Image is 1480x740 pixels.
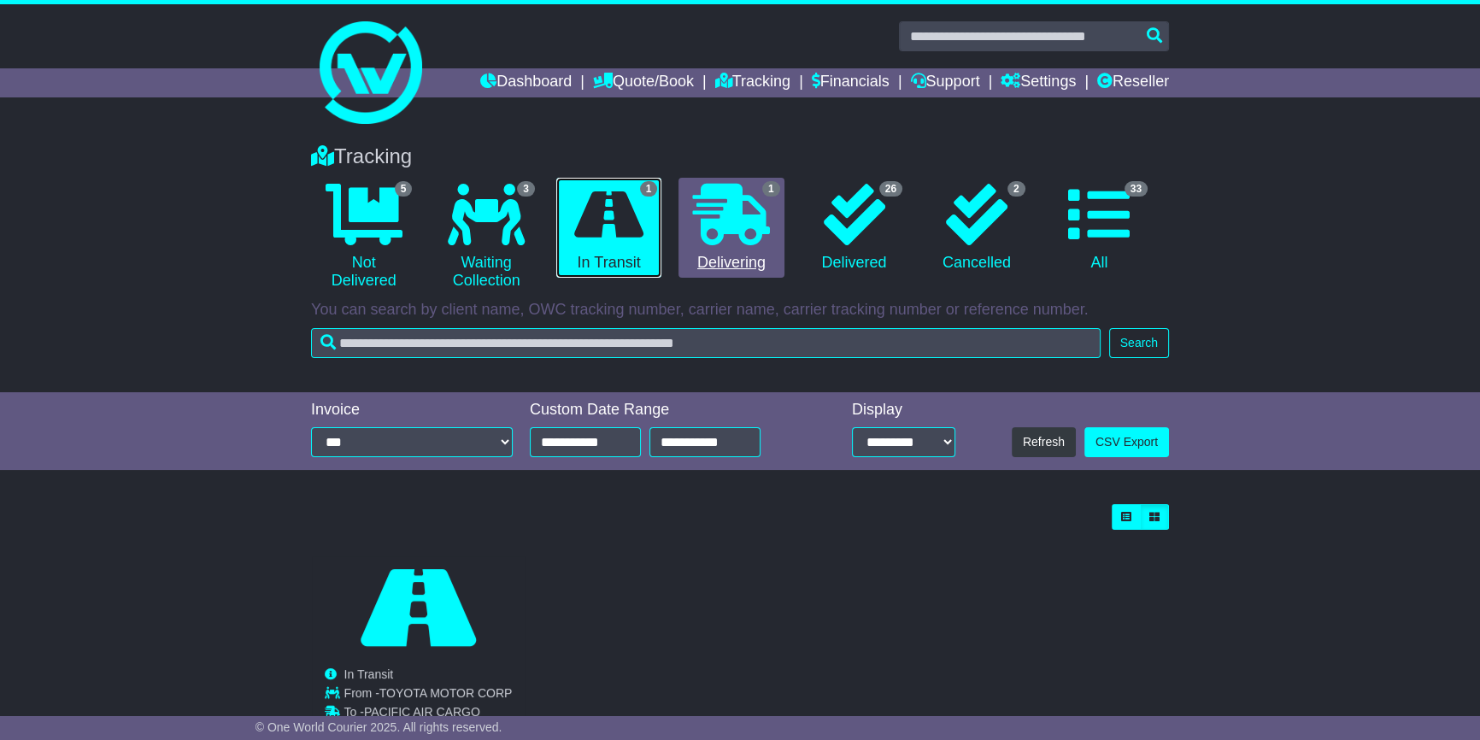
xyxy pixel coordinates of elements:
span: 1 [762,181,780,197]
span: 2 [1007,181,1025,197]
a: Settings [1001,68,1076,97]
div: Invoice [311,401,513,420]
span: PACIFIC AIR CARGO [364,705,480,719]
a: CSV Export [1084,427,1169,457]
span: 5 [395,181,413,197]
a: 26 Delivered [802,178,907,279]
p: You can search by client name, OWC tracking number, carrier name, carrier tracking number or refe... [311,301,1169,320]
span: 26 [879,181,902,197]
td: From - [344,686,513,705]
div: Tracking [302,144,1178,169]
span: © One World Courier 2025. All rights reserved. [255,720,502,734]
button: Refresh [1012,427,1076,457]
div: Custom Date Range [530,401,804,420]
a: Reseller [1097,68,1169,97]
a: 1 In Transit [556,178,661,279]
a: 5 Not Delivered [311,178,416,297]
button: Search [1109,328,1169,358]
span: 33 [1125,181,1148,197]
span: In Transit [344,667,394,681]
td: To - [344,705,513,724]
span: 3 [517,181,535,197]
a: 2 Cancelled [924,178,1029,279]
span: TOYOTA MOTOR CORP [379,686,513,700]
div: Display [852,401,955,420]
a: Quote/Book [593,68,694,97]
a: Financials [812,68,890,97]
a: Support [910,68,979,97]
a: Tracking [715,68,790,97]
a: 3 Waiting Collection [433,178,538,297]
a: Dashboard [480,68,572,97]
span: 1 [640,181,658,197]
a: 1 Delivering [678,178,784,279]
a: 33 All [1047,178,1152,279]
